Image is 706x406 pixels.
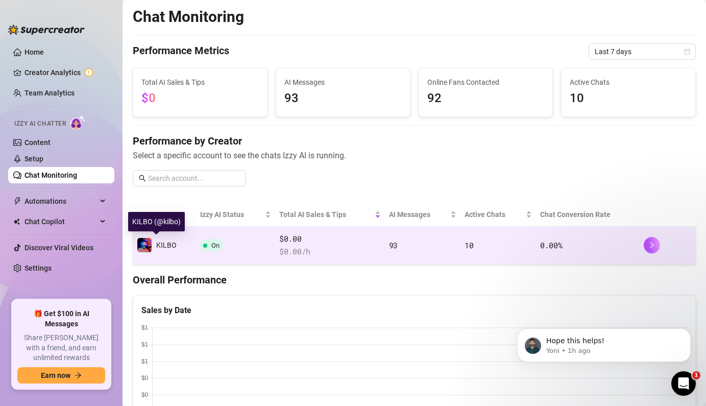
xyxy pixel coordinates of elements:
[8,25,85,35] img: logo-BBDzfeDw.svg
[279,246,381,258] span: $ 0.00 /h
[200,209,263,220] span: Izzy AI Status
[692,371,700,379] span: 1
[211,242,220,249] span: On
[17,333,105,363] span: Share [PERSON_NAME] with a friend, and earn unlimited rewards
[141,91,156,105] span: $0
[17,367,105,384] button: Earn nowarrow-right
[133,7,244,27] h2: Chat Monitoring
[13,197,21,205] span: thunderbolt
[25,171,77,179] a: Chat Monitoring
[133,134,696,148] h4: Performance by Creator
[671,371,696,396] iframe: Intercom live chat
[540,240,563,250] span: 0.00 %
[644,237,660,253] button: right
[25,193,97,209] span: Automations
[133,273,696,287] h4: Overall Performance
[137,238,152,252] img: KILBO
[41,371,70,379] span: Earn now
[570,77,687,88] span: Active Chats
[465,240,473,250] span: 10
[25,89,75,97] a: Team Analytics
[25,138,51,147] a: Content
[148,173,240,184] input: Search account...
[141,304,687,317] div: Sales by Date
[196,203,275,227] th: Izzy AI Status
[25,48,44,56] a: Home
[465,209,523,220] span: Active Chats
[25,64,106,81] a: Creator Analytics exclamation-circle
[128,212,185,231] div: KILBO (@kilbo)
[25,213,97,230] span: Chat Copilot
[284,77,402,88] span: AI Messages
[14,119,66,129] span: Izzy AI Chatter
[284,89,402,108] span: 93
[385,203,461,227] th: AI Messages
[25,264,52,272] a: Settings
[133,203,196,227] th: Creator
[389,209,449,220] span: AI Messages
[648,242,655,249] span: right
[279,209,373,220] span: Total AI Sales & Tips
[25,155,43,163] a: Setup
[141,77,259,88] span: Total AI Sales & Tips
[133,149,696,162] span: Select a specific account to see the chats Izzy AI is running.
[536,203,640,227] th: Chat Conversion Rate
[17,309,105,329] span: 🎁 Get $100 in AI Messages
[502,307,706,378] iframe: Intercom notifications message
[70,115,86,130] img: AI Chatter
[13,218,20,225] img: Chat Copilot
[75,372,82,379] span: arrow-right
[684,49,690,55] span: calendar
[595,44,690,59] span: Last 7 days
[389,240,398,250] span: 93
[133,43,229,60] h4: Performance Metrics
[427,77,545,88] span: Online Fans Contacted
[460,203,535,227] th: Active Chats
[139,175,146,182] span: search
[427,89,545,108] span: 92
[570,89,687,108] span: 10
[275,203,385,227] th: Total AI Sales & Tips
[25,244,93,252] a: Discover Viral Videos
[156,241,177,249] span: KILBO
[279,233,381,245] span: $0.00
